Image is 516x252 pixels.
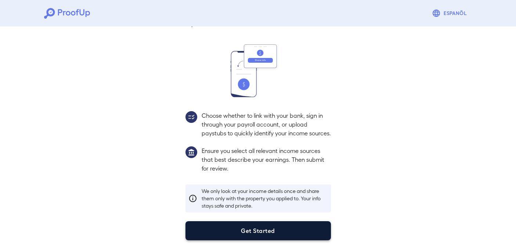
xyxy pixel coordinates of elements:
[185,146,197,158] img: group1.svg
[202,111,331,138] p: Choose whether to link with your bank, sign in through your payroll account, or upload paystubs t...
[202,187,328,209] p: We only look at your income details once and share them only with the property you applied to. Yo...
[231,44,286,97] img: transfer_money.svg
[429,6,472,21] button: Espanõl
[185,221,331,240] button: Get Started
[202,146,331,173] p: Ensure you select all relevant income sources that best describe your earnings. Then submit for r...
[185,111,197,123] img: group2.svg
